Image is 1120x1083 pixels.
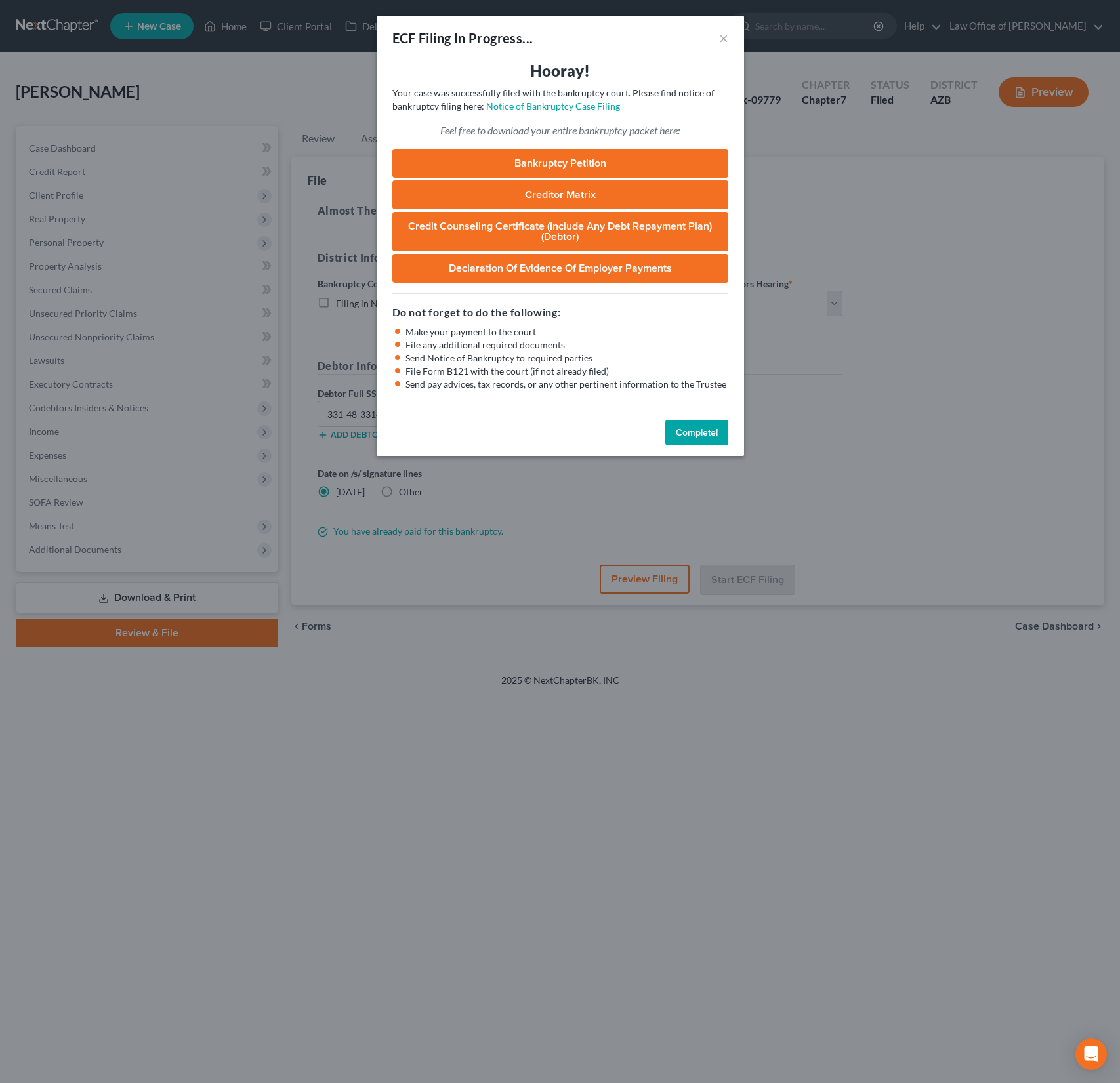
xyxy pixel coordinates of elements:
h3: Hooray! [392,60,728,81]
a: Bankruptcy Petition [392,149,728,178]
button: × [719,30,728,46]
button: Complete! [665,420,728,446]
p: Feel free to download your entire bankruptcy packet here: [392,123,728,138]
li: File any additional required documents [405,338,728,352]
a: Notice of Bankruptcy Case Filing [486,100,620,112]
a: Credit Counseling Certificate (Include any Debt Repayment Plan) (Debtor) [392,212,728,251]
a: Declaration of Evidence of Employer Payments [392,254,728,283]
span: Your case was successfully filed with the bankruptcy court. Please find notice of bankruptcy fili... [392,87,715,112]
div: Open Intercom Messenger [1075,1038,1107,1070]
li: Send pay advices, tax records, or any other pertinent information to the Trustee [405,378,728,391]
li: File Form B121 with the court (if not already filed) [405,365,728,378]
li: Send Notice of Bankruptcy to required parties [405,352,728,365]
div: ECF Filing In Progress... [392,29,533,47]
a: Creditor Matrix [392,180,728,209]
h5: Do not forget to do the following: [392,304,728,320]
li: Make your payment to the court [405,325,728,338]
